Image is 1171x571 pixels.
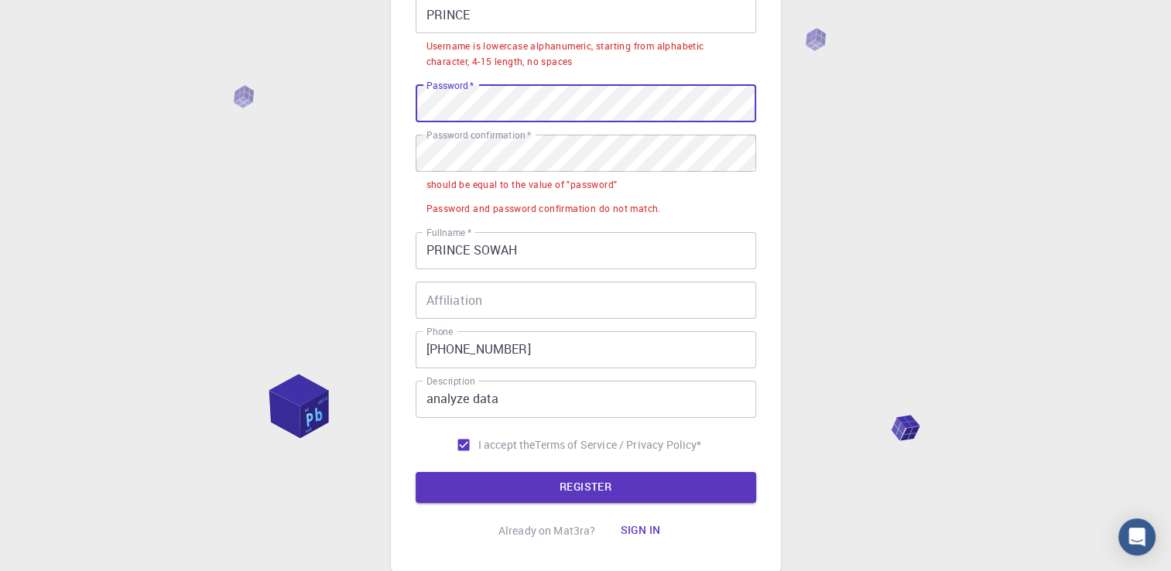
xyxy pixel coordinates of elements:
div: Open Intercom Messenger [1118,518,1156,556]
div: Password and password confirmation do not match. [426,201,661,217]
p: Already on Mat3ra? [498,523,596,539]
button: Sign in [608,515,673,546]
label: Password [426,79,474,92]
div: Username is lowercase alphanumeric, starting from alphabetic character, 4-15 length, no spaces [426,39,745,70]
label: Phone [426,325,453,338]
p: Terms of Service / Privacy Policy * [535,437,701,453]
label: Fullname [426,226,471,239]
a: Terms of Service / Privacy Policy* [535,437,701,453]
label: Description [426,374,475,388]
span: I accept the [478,437,536,453]
label: Password confirmation [426,128,531,142]
div: should be equal to the value of "password" [426,177,618,193]
button: REGISTER [416,472,756,503]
